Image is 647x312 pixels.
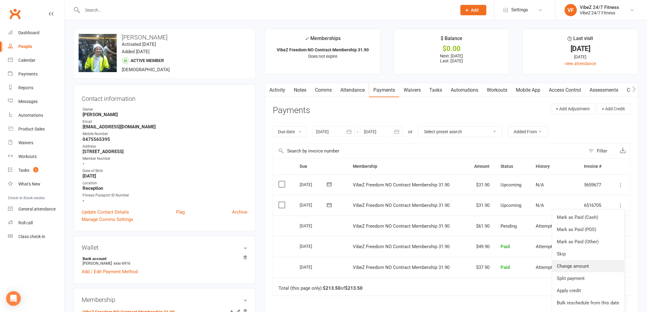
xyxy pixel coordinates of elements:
a: Access Control [545,83,586,97]
strong: [EMAIL_ADDRESS][DOMAIN_NAME] [83,124,247,130]
div: [DATE] [300,200,328,210]
div: Last visit [568,35,593,46]
td: 6516705 [579,195,610,216]
div: Total (this page only): of [279,286,363,291]
strong: [PERSON_NAME] [83,112,247,117]
span: xxxx 6916 [113,261,130,266]
a: Roll call [8,216,65,230]
th: Invoice # [579,159,610,174]
a: Payments [8,67,65,81]
div: People [18,44,32,49]
a: Attendance [336,83,369,97]
a: Automations [8,108,65,122]
strong: - [83,161,247,167]
a: Messages [8,95,65,108]
button: Filter [586,144,616,158]
div: Location [83,180,247,186]
a: Notes [290,83,311,97]
div: [DATE] [300,180,328,189]
span: Paid [501,265,510,270]
div: General attendance [18,207,56,211]
div: VF [565,4,577,16]
span: Add [471,8,479,13]
h3: Wallet [82,244,247,251]
a: Comms [311,83,336,97]
a: Update Contact Details [82,208,129,216]
a: Apply credit [552,284,624,297]
div: Calendar [18,58,35,63]
div: Payments [18,72,38,76]
span: Attempted once [536,265,568,270]
div: Mobile Number [83,131,247,137]
time: Activated [DATE] [122,42,156,47]
td: 5659677 [579,174,610,195]
div: [DATE] [300,262,328,272]
a: Class kiosk mode [8,230,65,244]
div: Filter [597,147,608,155]
span: VibeZ Freedom NO Contract Membership 31.90 [353,182,450,188]
strong: $213.50 [323,285,341,291]
th: Amount [466,159,495,174]
div: Open Intercom Messenger [6,291,21,306]
div: [DATE] [300,221,328,230]
strong: Bank account [83,256,244,261]
a: Mark as Paid (Cash) [552,211,624,223]
img: image1750839783.png [79,34,117,72]
strong: Reception [83,185,247,191]
a: Dashboard [8,26,65,40]
a: Split payment [552,272,624,284]
a: Flag [176,208,185,216]
td: $61.90 [466,216,495,237]
a: Mobile App [512,83,545,97]
strong: 0475565395 [83,137,247,142]
a: Assessments [586,83,623,97]
input: Search by invoice number [273,144,586,158]
a: Calendar [8,53,65,67]
strong: - [83,198,247,204]
a: Automations [446,83,483,97]
span: VibeZ Freedom NO Contract Membership 31.90 [353,223,450,229]
td: $31.90 [466,174,495,195]
div: Address [83,144,247,149]
span: Settings [512,3,528,17]
h3: Payments [273,106,310,115]
span: N/A [536,203,544,208]
th: History [530,159,579,174]
td: $31.90 [466,195,495,216]
a: Reports [8,81,65,95]
div: Owner [83,107,247,112]
div: What's New [18,182,40,186]
a: Mark as Paid (Other) [552,236,624,248]
h3: [PERSON_NAME] [79,34,250,41]
div: [DATE] [528,46,633,52]
span: VibeZ Freedom NO Contract Membership 31.90 [353,265,450,270]
a: Mark as Paid (POS) [552,223,624,236]
div: Dashboard [18,30,39,35]
strong: [STREET_ADDRESS] [83,149,247,154]
span: VibeZ Freedom NO Contract Membership 31.90 [353,203,450,208]
a: Product Sales [8,122,65,136]
a: Waivers [399,83,425,97]
td: $49.90 [466,236,495,257]
div: [DATE] [528,53,633,60]
a: Skip [552,248,624,260]
a: Payments [369,83,399,97]
div: Email [83,119,247,125]
th: Status [495,159,531,174]
a: Archive [232,208,247,216]
th: Membership [348,159,466,174]
p: Next: [DATE] Last: [DATE] [400,53,504,63]
span: VibeZ Freedom NO Contract Membership 31.90 [353,244,450,249]
i: ✓ [305,36,309,42]
span: Paid [501,244,510,249]
strong: VibeZ Freedom NO Contract Membership 31.90 [277,47,369,52]
span: 2 [33,167,38,172]
div: Tasks [18,168,29,173]
a: Clubworx [7,6,23,21]
div: Automations [18,113,43,118]
button: Add [460,5,486,15]
a: Bulk reschedule from this date [552,297,624,309]
div: Class check-in [18,234,45,239]
a: view attendance [565,61,596,66]
div: Roll call [18,220,33,225]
